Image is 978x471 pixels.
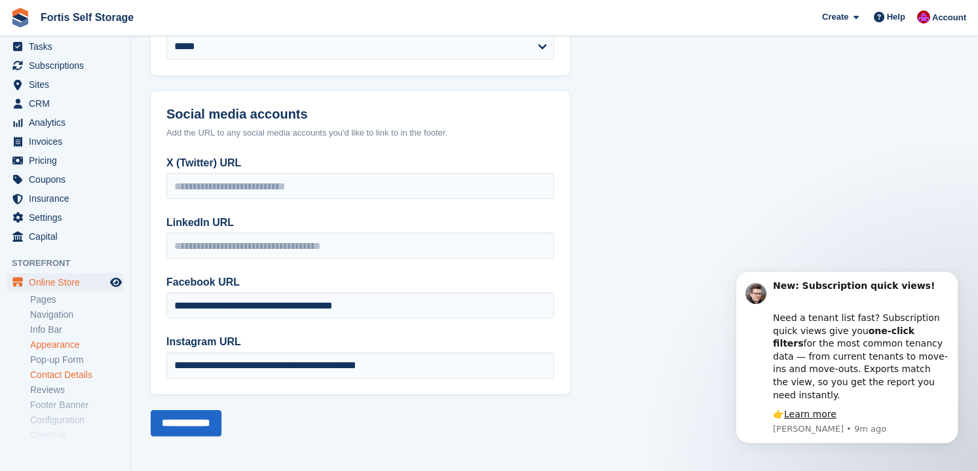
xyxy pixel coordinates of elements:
[7,208,124,227] a: menu
[108,274,124,290] a: Preview store
[30,414,124,426] a: Configuration
[12,257,130,270] span: Storefront
[166,215,554,231] label: LinkedIn URL
[30,339,124,351] a: Appearance
[166,274,554,290] label: Facebook URL
[7,273,124,292] a: menu
[917,10,930,24] img: Becky Welch
[166,334,554,350] label: Instagram URL
[30,369,124,381] a: Contact Details
[7,37,124,56] a: menu
[166,107,554,122] h2: Social media accounts
[10,8,30,28] img: stora-icon-8386f47178a22dfd0bd8f6a31ec36ba5ce8667c1dd55bd0f319d3a0aa187defe.svg
[7,151,124,170] a: menu
[29,37,107,56] span: Tasks
[30,354,124,366] a: Pop-up Form
[30,429,124,442] a: Check-in
[932,11,966,24] span: Account
[30,293,124,306] a: Pages
[166,155,554,171] label: X (Twitter) URL
[29,94,107,113] span: CRM
[29,75,107,94] span: Sites
[29,189,107,208] span: Insurance
[29,132,107,151] span: Invoices
[7,227,124,246] a: menu
[7,75,124,94] a: menu
[7,170,124,189] a: menu
[7,189,124,208] a: menu
[30,399,124,411] a: Footer Banner
[29,208,107,227] span: Settings
[7,56,124,75] a: menu
[822,10,848,24] span: Create
[30,309,124,321] a: Navigation
[29,170,107,189] span: Coupons
[29,56,107,75] span: Subscriptions
[29,227,107,246] span: Capital
[29,151,107,170] span: Pricing
[30,384,124,396] a: Reviews
[7,94,124,113] a: menu
[7,113,124,132] a: menu
[166,126,554,140] div: Add the URL to any social media accounts you'd like to link to in the footer.
[29,273,107,292] span: Online Store
[30,324,124,336] a: Info Bar
[29,113,107,132] span: Analytics
[887,10,905,24] span: Help
[35,7,139,28] a: Fortis Self Storage
[7,132,124,151] a: menu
